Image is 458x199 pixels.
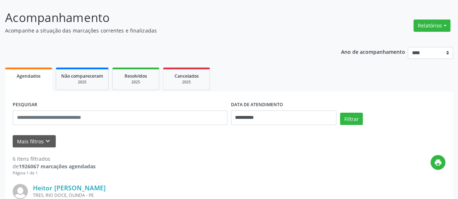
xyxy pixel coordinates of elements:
button: print [430,155,445,170]
p: Acompanhe a situação das marcações correntes e finalizadas [5,27,319,34]
button: Filtrar [340,113,363,125]
span: Cancelados [175,73,199,79]
a: Heitor [PERSON_NAME] [33,184,106,192]
div: 2025 [118,79,154,85]
p: Acompanhamento [5,9,319,27]
span: Agendados [17,73,41,79]
i: keyboard_arrow_down [44,137,52,145]
div: Página 1 de 1 [13,170,96,176]
button: Relatórios [413,20,450,32]
p: Ano de acompanhamento [341,47,405,56]
img: img [13,184,28,199]
div: 2025 [61,79,103,85]
i: print [434,159,442,166]
label: PESQUISAR [13,99,37,111]
div: 6 itens filtrados [13,155,96,163]
span: Não compareceram [61,73,103,79]
div: de [13,163,96,170]
span: Resolvidos [125,73,147,79]
label: DATA DE ATENDIMENTO [231,99,283,111]
strong: 1926067 marcações agendadas [19,163,96,170]
button: Mais filtroskeyboard_arrow_down [13,135,56,148]
div: TRES, RIO DOCE, OLINDA - PE [33,192,337,198]
div: 2025 [168,79,205,85]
